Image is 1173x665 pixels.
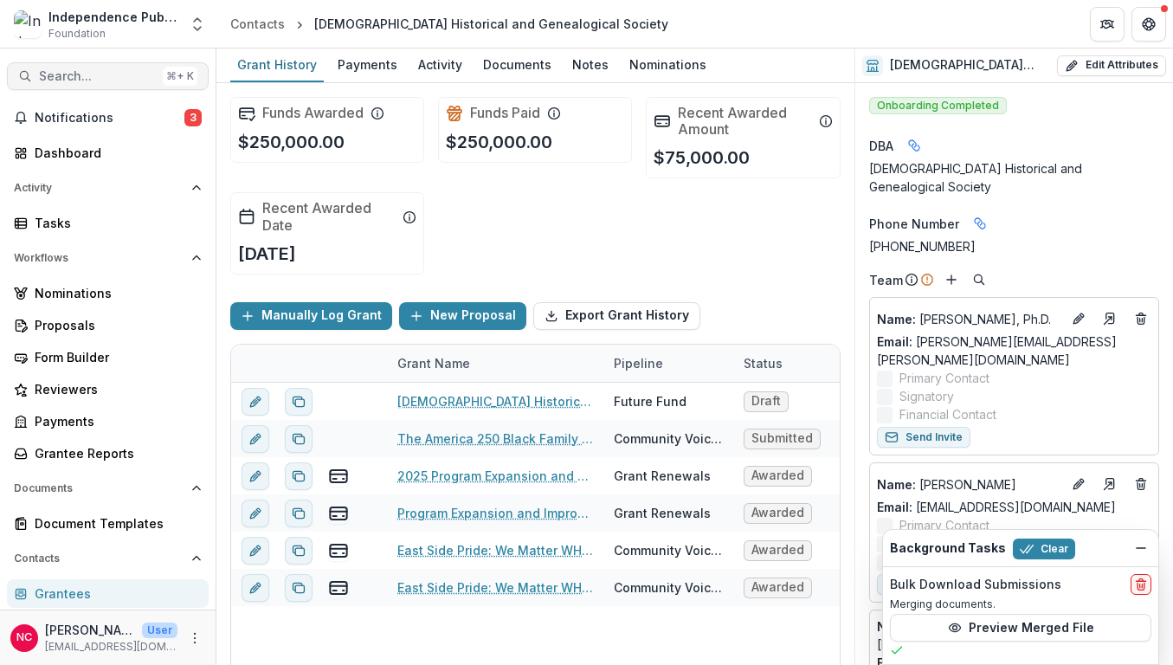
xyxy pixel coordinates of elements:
div: Pipeline [603,345,733,382]
div: Nominations [35,284,195,302]
span: Primary Contact [899,516,989,534]
p: $250,000.00 [238,129,345,155]
a: Grantees [7,579,209,608]
div: Future Fund [614,392,686,410]
p: [PERSON_NAME] [877,475,1061,494]
a: Go to contact [1096,305,1124,332]
div: Reviewers [35,380,195,398]
h2: Funds Paid [470,105,540,121]
div: [DEMOGRAPHIC_DATA] Historical and Genealogical Society [869,159,1159,196]
button: Open Workflows [7,244,209,272]
div: Document Templates [35,514,195,533]
span: Name : [877,619,916,634]
span: Draft [751,394,781,409]
div: Status [733,354,793,372]
h2: [DEMOGRAPHIC_DATA] Historical and Genealogical Society [890,58,1050,73]
button: Open Activity [7,174,209,202]
a: East Side Pride: We Matter WHGE-LP [US_STATE]'s First and only Black Owned Radio Station. [397,541,593,559]
h2: Recent Awarded Amount [678,105,811,138]
a: Email: [PERSON_NAME][EMAIL_ADDRESS][PERSON_NAME][DOMAIN_NAME] [877,332,1151,369]
a: Form Builder [7,343,209,371]
button: Deletes [1131,474,1151,494]
h2: Recent Awarded Date [262,200,396,233]
div: Grantee Reports [35,444,195,462]
a: The America 250 Black Family Heritage Book Project [397,429,593,448]
span: Contacts [14,552,184,565]
button: view-payments [328,465,349,486]
div: Grant Name [387,354,480,372]
div: Payments [35,412,195,430]
button: Duplicate proposal [285,387,313,415]
a: [DEMOGRAPHIC_DATA] Historical and Genealogical Society - 2025 - Responsive Fund Request [397,392,593,410]
div: Pipeline [603,354,674,372]
button: view-payments [328,539,349,560]
span: Awarded [751,580,804,595]
p: [DATE] [238,241,296,267]
div: Grant Renewals [614,467,711,485]
img: Independence Public Media Foundation [14,10,42,38]
button: Search [969,269,989,290]
button: Linked binding [966,210,994,237]
button: edit [242,387,269,415]
a: Name: Rev. [PERSON_NAME] [PERSON_NAME] [877,617,1061,654]
a: 2025 Program Expansion and Technical Improvements to Better Serve WHGE - LP Listeners [397,467,593,485]
nav: breadcrumb [223,11,675,36]
button: Linked binding [900,132,928,159]
div: Activity [411,52,469,77]
span: Email: [877,500,912,514]
h2: Bulk Download Submissions [890,578,1061,592]
button: Duplicate proposal [285,536,313,564]
p: [PERSON_NAME], Ph.D. [877,310,1061,328]
div: Community Voices [614,578,723,597]
button: Export Grant History [533,302,700,330]
span: Foundation [48,26,106,42]
button: Search... [7,62,209,90]
p: Merging documents. [890,597,1151,612]
a: Dashboard [7,139,209,167]
div: Payments [331,52,404,77]
p: Rev. [PERSON_NAME] [PERSON_NAME] [877,617,1061,654]
h2: Background Tasks [890,541,1006,556]
div: Status [733,345,863,382]
button: Get Help [1131,7,1166,42]
span: Email: [877,334,912,349]
div: Grant Name [387,345,603,382]
span: Name : [877,312,916,326]
span: Onboarding Completed [869,97,1007,114]
button: edit [242,424,269,452]
div: Grantees [35,584,195,603]
p: User [142,623,177,638]
span: Awarded [751,506,804,520]
div: Grant Renewals [614,504,711,522]
p: [PERSON_NAME] [45,621,135,639]
a: Nominations [7,279,209,307]
button: Dismiss [1131,538,1151,558]
a: Proposals [7,311,209,339]
span: Awarded [751,468,804,483]
a: Go to contact [1096,470,1124,498]
button: Open Contacts [7,545,209,572]
div: Nominations [622,52,713,77]
button: edit [242,536,269,564]
div: Dashboard [35,144,195,162]
button: Edit [1068,308,1089,329]
button: Edit [1068,474,1089,494]
button: view-payments [328,577,349,597]
button: Deletes [1131,308,1151,329]
a: Grant History [230,48,324,82]
span: Awarded [751,543,804,558]
span: Documents [14,482,184,494]
a: Name: [PERSON_NAME] [877,475,1061,494]
div: Independence Public Media Foundation [48,8,178,26]
div: Form Builder [35,348,195,366]
span: Signatory [899,387,954,405]
p: [EMAIL_ADDRESS][DOMAIN_NAME] [45,639,177,655]
span: DBA [869,137,893,155]
button: Manually Log Grant [230,302,392,330]
button: Duplicate proposal [285,462,313,489]
button: Open entity switcher [185,7,209,42]
a: Activity [411,48,469,82]
button: Duplicate proposal [285,499,313,526]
